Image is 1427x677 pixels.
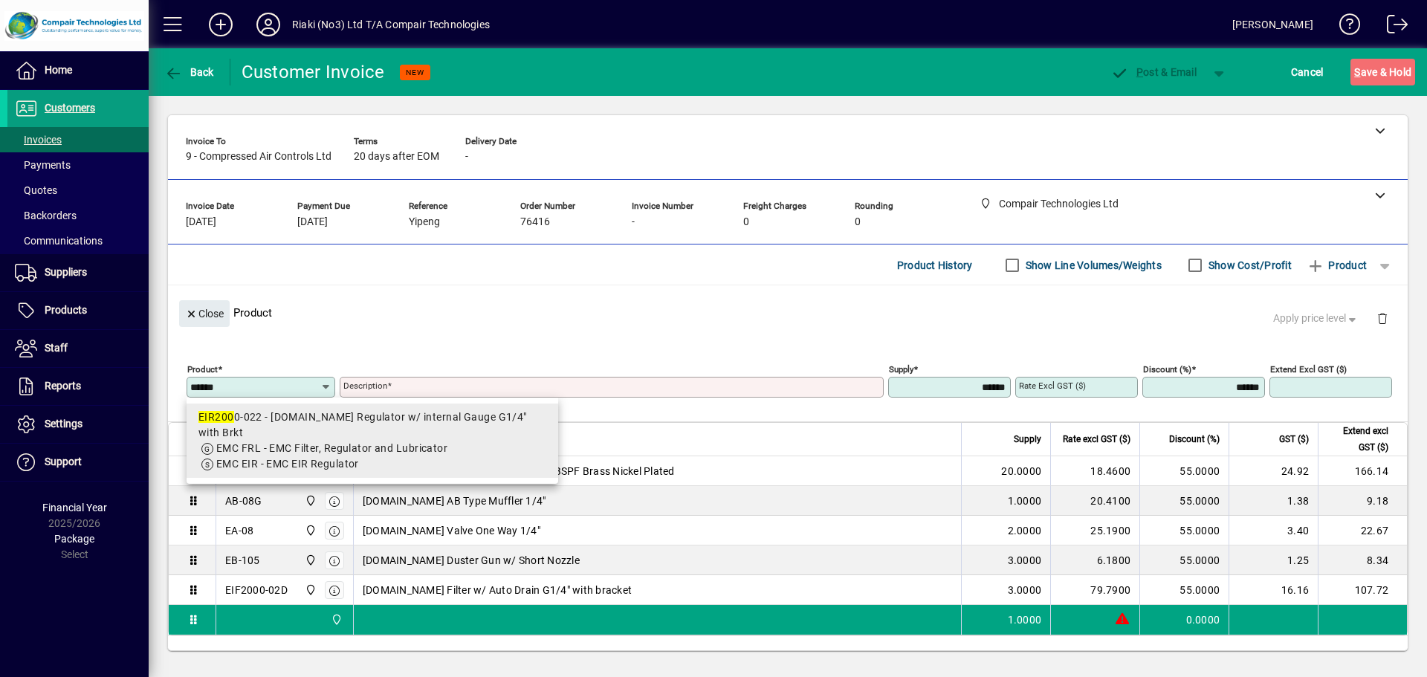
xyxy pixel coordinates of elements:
span: 3.0000 [1008,553,1042,568]
span: Extend excl GST ($) [1327,423,1388,456]
span: 0 [743,216,749,228]
span: [DOMAIN_NAME] Duster Gun w/ Short Nozzle [363,553,580,568]
span: EMC FRL - EMC Filter, Regulator and Lubricator [216,442,447,454]
span: 9 - Compressed Air Controls Ltd [186,151,331,163]
div: 79.7900 [1060,583,1130,597]
mat-label: Supply [889,364,913,375]
span: 0 [855,216,861,228]
span: EMC EIR - EMC EIR Regulator [216,458,359,470]
span: [DATE] [297,216,328,228]
span: GST ($) [1279,431,1309,447]
span: Apply price level [1273,311,1359,326]
div: AB-08G [225,493,262,508]
span: Compair Technologies Ltd [327,612,344,628]
a: Knowledge Base [1328,3,1361,51]
div: EA-08 [225,523,253,538]
div: 0-022 - [DOMAIN_NAME] Regulator w/ internal Gauge G1/4" with Brkt [198,409,546,441]
span: 20.0000 [1001,464,1041,479]
td: 55.0000 [1139,516,1229,545]
span: 20 days after EOM [354,151,439,163]
div: 20.4100 [1060,493,1130,508]
span: NEW [406,68,424,77]
td: 1.38 [1229,486,1318,516]
label: Show Cost/Profit [1206,258,1292,273]
app-page-header-button: Delete [1365,311,1400,325]
span: ave & Hold [1354,60,1411,84]
span: Compair Technologies Ltd [301,552,318,569]
a: Communications [7,228,149,253]
td: 55.0000 [1139,456,1229,486]
span: 1.0000 [1008,612,1042,627]
span: [DOMAIN_NAME] AB Type Muffler 1/4" [363,493,546,508]
app-page-header-button: Back [149,59,230,85]
span: Customers [45,102,95,114]
mat-label: Description [343,380,387,391]
td: 166.14 [1318,456,1407,486]
span: [DOMAIN_NAME] Valve One Way 1/4" [363,523,540,538]
span: Staff [45,342,68,354]
span: Financial Year [42,502,107,514]
td: 1.25 [1229,545,1318,575]
span: ost & Email [1110,66,1197,78]
span: Package [54,533,94,545]
a: Payments [7,152,149,178]
span: P [1136,66,1143,78]
div: [PERSON_NAME] [1232,13,1313,36]
a: Backorders [7,203,149,228]
span: Back [164,66,214,78]
span: Cancel [1291,60,1324,84]
button: Profile [245,11,292,38]
button: Add [197,11,245,38]
span: Communications [15,235,103,247]
span: Product History [897,253,973,277]
span: Rate excl GST ($) [1063,431,1130,447]
button: Product History [891,252,979,279]
span: Close [185,302,224,326]
span: [DATE] [186,216,216,228]
span: Supply [1014,431,1041,447]
span: Settings [45,418,82,430]
a: Staff [7,330,149,367]
a: Logout [1376,3,1408,51]
span: Payments [15,159,71,171]
span: Support [45,456,82,467]
em: EIR200 [198,411,234,423]
mat-label: Rate excl GST ($) [1019,380,1086,391]
span: Backorders [15,210,77,221]
span: 3.0000 [1008,583,1042,597]
td: 55.0000 [1139,575,1229,605]
mat-option: EIR2000-022 - E.MC Regulator w/ internal Gauge G1/4" with Brkt [187,404,558,478]
button: Apply price level [1267,305,1365,332]
span: Home [45,64,72,76]
div: Product [168,285,1408,340]
span: Yipeng [409,216,440,228]
button: Cancel [1287,59,1327,85]
td: 22.67 [1318,516,1407,545]
a: Settings [7,406,149,443]
td: 16.16 [1229,575,1318,605]
mat-label: Product [187,364,218,375]
div: Customer Invoice [242,60,385,84]
div: Riaki (No3) Ltd T/A Compair Technologies [292,13,490,36]
span: Compair Technologies Ltd [301,522,318,539]
button: Delete [1365,300,1400,336]
a: Reports [7,368,149,405]
mat-label: Extend excl GST ($) [1270,364,1347,375]
a: Quotes [7,178,149,203]
span: 1.0000 [1008,493,1042,508]
span: Reports [45,380,81,392]
a: Home [7,52,149,89]
span: S [1354,66,1360,78]
span: Quotes [15,184,57,196]
div: 18.4600 [1060,464,1130,479]
td: 24.92 [1229,456,1318,486]
app-page-header-button: Close [175,306,233,320]
td: 55.0000 [1139,545,1229,575]
span: - [632,216,635,228]
label: Show Line Volumes/Weights [1023,258,1162,273]
td: 3.40 [1229,516,1318,545]
span: Invoices [15,134,62,146]
div: 25.1900 [1060,523,1130,538]
td: 0.0000 [1139,605,1229,635]
div: EB-105 [225,553,260,568]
